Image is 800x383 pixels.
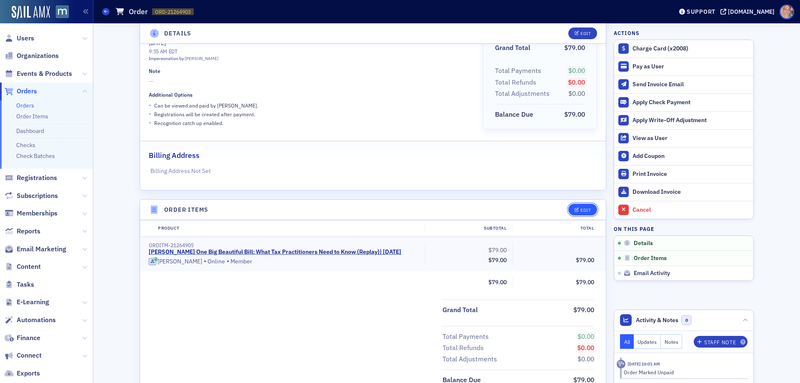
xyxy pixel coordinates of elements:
h1: Order [129,7,148,17]
h4: Details [164,29,192,38]
span: • [149,118,151,127]
div: Activity [617,360,625,368]
div: [PERSON_NAME] [157,258,202,265]
button: View as User [614,129,753,147]
time: 9:55 AM [149,48,167,55]
span: ORD-21264903 [155,8,191,15]
span: Email Activity [634,270,670,277]
div: Apply Check Payment [632,99,749,106]
a: Organizations [5,51,59,60]
span: Orders [17,87,37,96]
span: Order Items [634,255,667,262]
button: Send Invoice Email [614,75,753,93]
span: $0.00 [568,89,585,98]
span: $79.00 [488,256,507,264]
div: Total Payments [495,66,541,76]
span: Impersonation by: [149,55,185,61]
button: Apply Write-Off Adjustment [614,111,753,129]
h4: Actions [614,29,640,37]
span: Tasks [17,280,34,289]
span: Organizations [17,51,59,60]
span: Automations [17,315,56,325]
div: Pay as User [632,63,749,70]
span: • [227,257,229,265]
div: Support [687,8,715,15]
span: $79.00 [576,278,594,286]
span: Grand Total [442,305,481,315]
div: Edit [580,31,591,36]
span: $0.00 [568,66,585,75]
a: Dashboard [16,127,44,135]
span: $0.00 [577,332,594,340]
p: Registrations will be created after payment. [154,110,255,118]
span: EDT [167,48,177,55]
a: Download Invoice [614,183,753,201]
time: 8/11/2025 10:01 AM [627,361,660,367]
a: Subscriptions [5,191,58,200]
span: — [149,77,471,86]
span: Total Refunds [442,343,487,353]
span: Users [17,34,34,43]
h4: Order Items [164,205,208,214]
span: Registrations [17,173,57,183]
span: Total Payments [495,66,544,76]
div: Grand Total [442,305,478,315]
span: Balance Due [495,110,536,120]
a: Memberships [5,209,57,218]
span: Activity & Notes [636,316,678,325]
a: Orders [5,87,37,96]
div: Total [512,225,600,232]
button: Updates [634,334,661,349]
span: Finance [17,333,40,343]
a: Events & Products [5,69,72,78]
div: Product [152,225,425,232]
span: Content [17,262,41,271]
span: Reports [17,227,40,236]
h2: Billing Address [149,150,200,161]
span: $79.00 [564,110,585,118]
div: Total Refunds [442,343,484,353]
a: Exports [5,369,40,378]
span: Subscriptions [17,191,58,200]
div: Grand Total [495,43,530,53]
button: Edit [568,204,597,215]
button: Charge Card (x2008) [614,40,753,58]
button: [DOMAIN_NAME] [720,9,777,15]
div: Total Adjustments [495,89,550,99]
span: • [149,101,151,110]
div: [PERSON_NAME] [185,55,218,62]
a: Connect [5,351,42,360]
span: E-Learning [17,298,49,307]
span: $79.00 [576,256,594,264]
span: • [204,257,206,265]
div: Online Member [149,257,419,265]
button: Edit [568,28,597,39]
div: Total Refunds [495,78,536,88]
p: Billing Address Not Set [150,167,596,175]
div: Add Coupon [632,153,749,160]
a: [PERSON_NAME] [149,258,202,265]
a: Orders [16,102,34,109]
a: Order Items [16,113,48,120]
a: Tasks [5,280,34,289]
div: Additional Options [149,92,192,98]
span: $79.00 [573,305,594,314]
a: E-Learning [5,298,49,307]
div: Edit [580,208,591,213]
span: Total Adjustments [495,89,552,99]
a: Automations [5,315,56,325]
span: Events & Products [17,69,72,78]
a: Checks [16,141,35,149]
button: All [620,334,634,349]
span: Email Marketing [17,245,66,254]
div: Note [149,68,160,74]
a: Reports [5,227,40,236]
img: SailAMX [12,6,50,19]
span: $0.00 [568,78,585,86]
div: Subtotal [425,225,512,232]
p: Recognition catch up enabled. [154,119,223,127]
div: Send Invoice Email [632,81,749,88]
span: • [149,110,151,118]
span: $0.00 [577,343,594,352]
a: Registrations [5,173,57,183]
